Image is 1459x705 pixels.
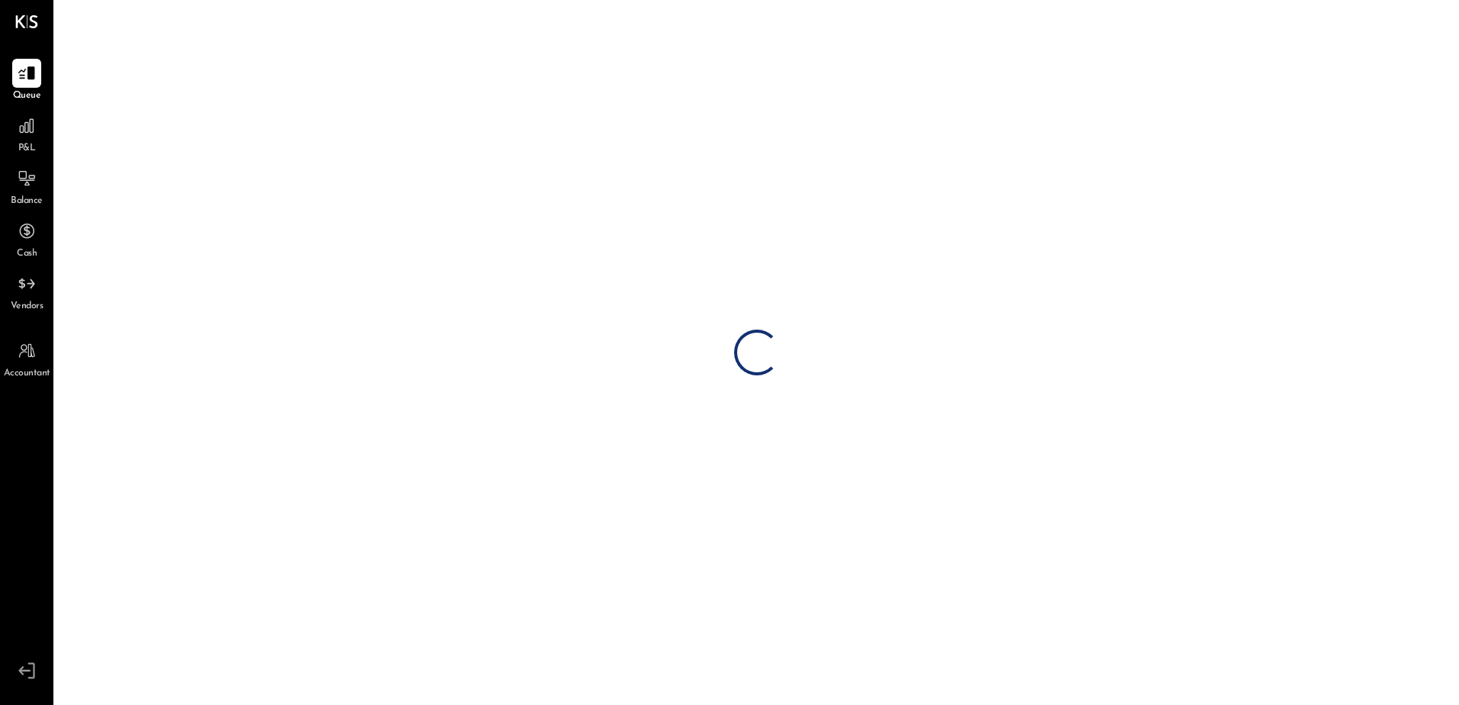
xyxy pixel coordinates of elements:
a: Vendors [1,269,53,314]
a: Cash [1,217,53,261]
span: Queue [13,89,41,103]
a: P&L [1,111,53,156]
span: Vendors [11,300,43,314]
a: Queue [1,59,53,103]
span: Balance [11,195,43,208]
span: Cash [17,247,37,261]
span: P&L [18,142,36,156]
a: Accountant [1,336,53,381]
span: Accountant [4,367,50,381]
a: Balance [1,164,53,208]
